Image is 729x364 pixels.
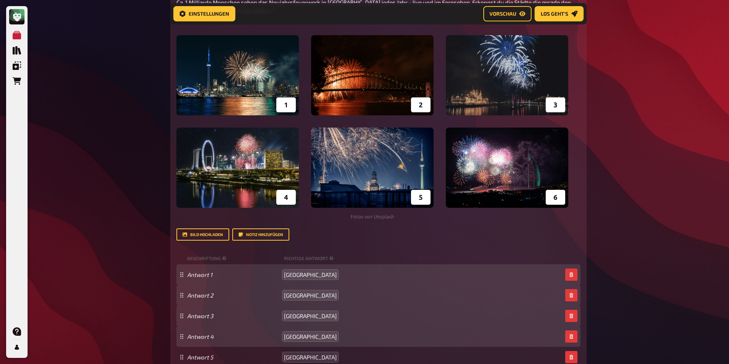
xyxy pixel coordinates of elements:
[483,6,532,21] button: Vorschau
[535,6,584,21] button: Los geht's
[187,255,281,262] small: Beschriftung
[189,11,229,16] span: Einstellungen
[284,255,335,262] small: Richtige Antwort
[489,11,516,16] span: Vorschau
[173,6,235,21] button: Einstellungen
[232,228,289,241] button: Notiz hinzufügen
[187,333,214,340] i: Antwort 4
[187,354,213,361] i: Antwort 5
[541,11,568,16] span: Los geht's
[284,312,337,319] span: [GEOGRAPHIC_DATA]
[176,228,229,241] button: Bild hochladen
[284,292,337,299] span: [GEOGRAPHIC_DATA]
[284,333,337,340] span: [GEOGRAPHIC_DATA]
[187,292,213,299] i: Antwort 2
[284,271,337,278] span: [GEOGRAPHIC_DATA]
[176,35,568,220] img: images-6-min
[187,271,212,278] i: Antwort 1
[187,312,213,319] i: Antwort 3
[284,354,337,361] span: [GEOGRAPHIC_DATA]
